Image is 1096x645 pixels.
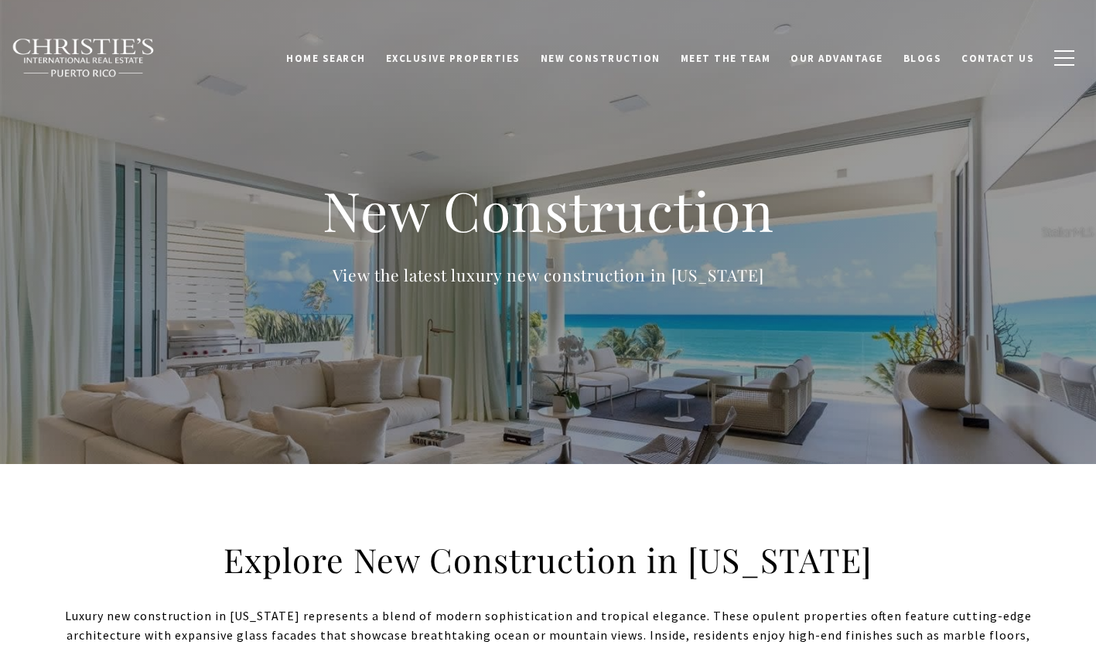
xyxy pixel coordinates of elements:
[386,50,521,63] span: Exclusive Properties
[531,43,671,72] a: New Construction
[961,50,1034,63] span: Contact Us
[239,262,858,288] p: View the latest luxury new construction in [US_STATE]
[790,50,883,63] span: Our Advantage
[12,38,155,78] img: Christie's International Real Estate black text logo
[541,50,661,63] span: New Construction
[893,43,952,72] a: Blogs
[216,538,881,582] h2: Explore New Construction in [US_STATE]
[671,43,781,72] a: Meet the Team
[276,43,376,72] a: Home Search
[780,43,893,72] a: Our Advantage
[903,50,942,63] span: Blogs
[239,176,858,244] h1: New Construction
[376,43,531,72] a: Exclusive Properties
